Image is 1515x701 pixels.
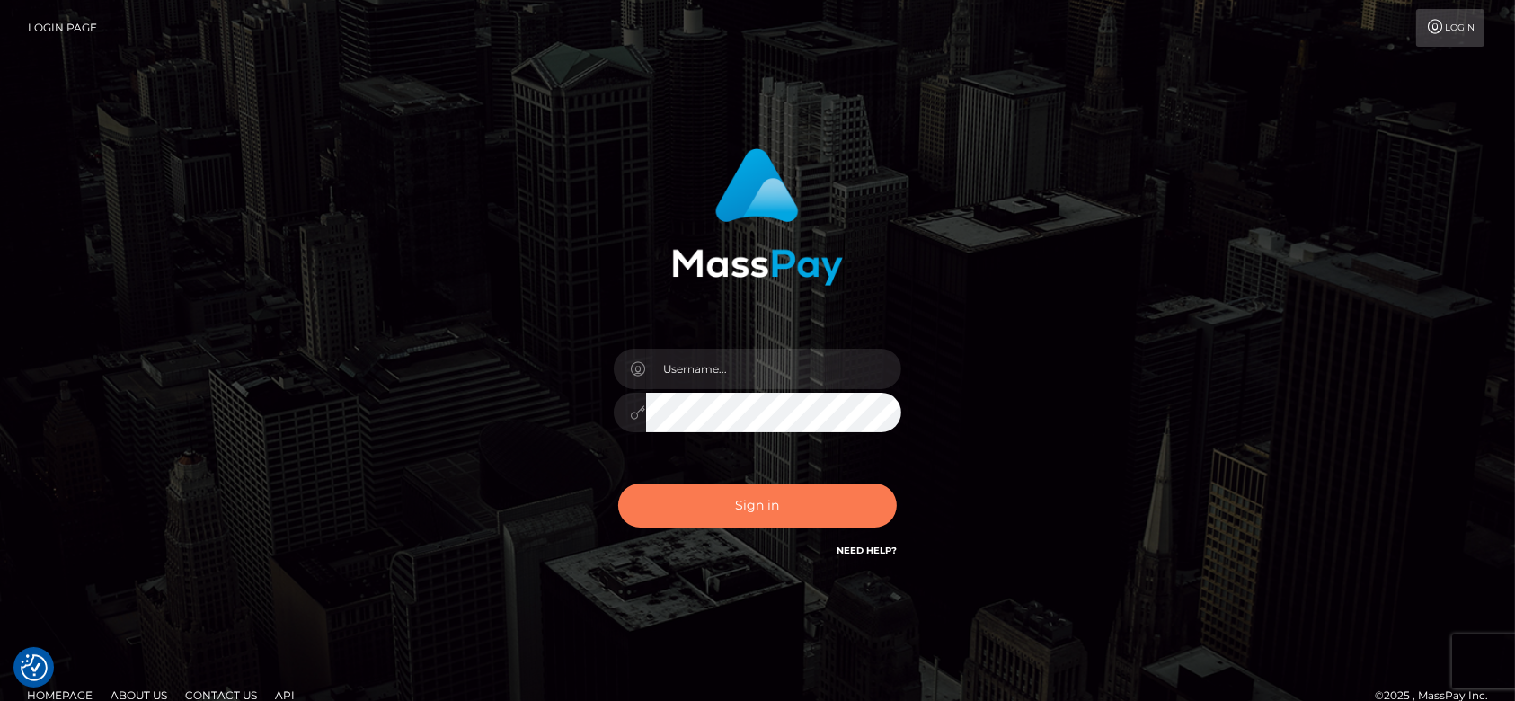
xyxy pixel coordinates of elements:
input: Username... [646,349,901,389]
img: MassPay Login [672,148,843,286]
a: Need Help? [837,545,897,556]
img: Revisit consent button [21,654,48,681]
button: Sign in [618,484,897,528]
button: Consent Preferences [21,654,48,681]
a: Login Page [28,9,97,47]
a: Login [1416,9,1484,47]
